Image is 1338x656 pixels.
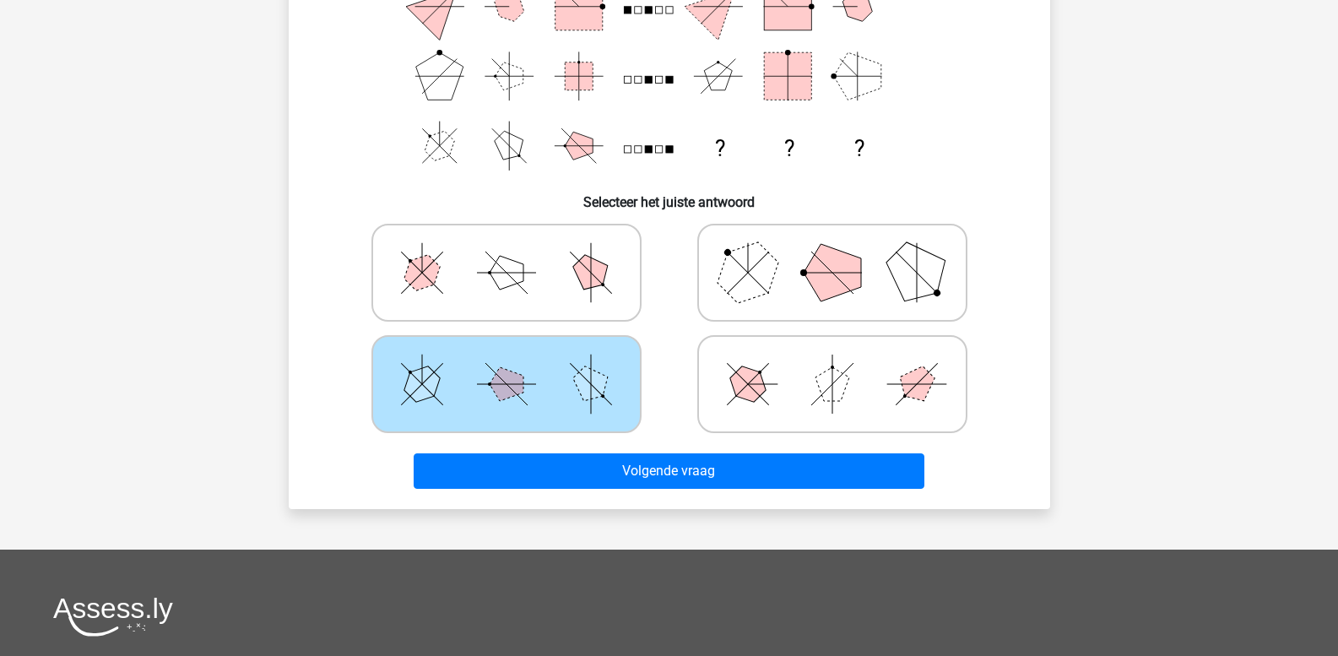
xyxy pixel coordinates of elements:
[53,597,173,637] img: Assessly logo
[714,136,724,161] text: ?
[853,136,864,161] text: ?
[316,181,1023,210] h6: Selecteer het juiste antwoord
[414,453,924,489] button: Volgende vraag
[784,136,794,161] text: ?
